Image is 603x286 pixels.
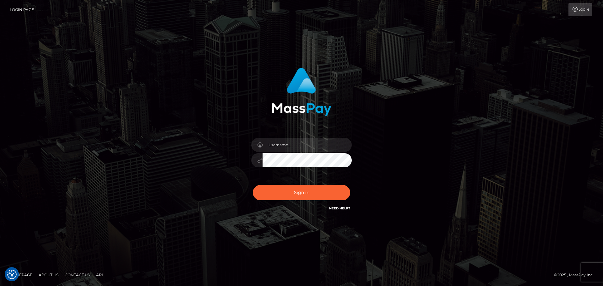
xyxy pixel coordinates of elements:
[272,68,331,116] img: MassPay Login
[94,270,106,280] a: API
[568,3,592,16] a: Login
[7,270,17,279] img: Revisit consent button
[263,138,352,152] input: Username...
[7,270,17,279] button: Consent Preferences
[36,270,61,280] a: About Us
[329,206,350,210] a: Need Help?
[62,270,92,280] a: Contact Us
[253,185,350,200] button: Sign in
[10,3,34,16] a: Login Page
[554,272,598,278] div: © 2025 , MassPay Inc.
[7,270,35,280] a: Homepage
